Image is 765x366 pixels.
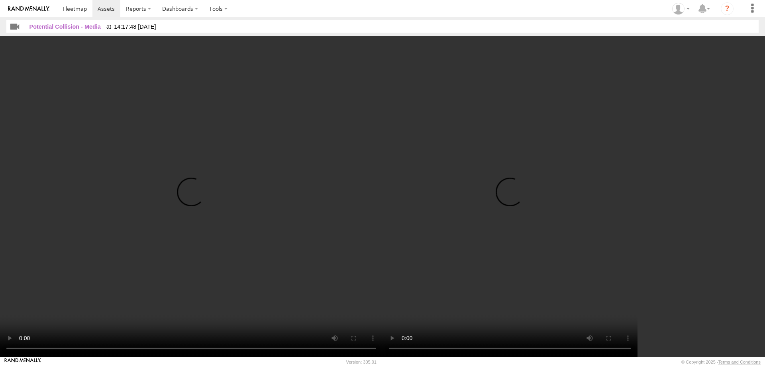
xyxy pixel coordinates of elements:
span: Potential Collision - Media [29,23,101,30]
div: Randy Yohe [669,3,692,15]
div: © Copyright 2025 - [681,360,761,364]
a: Visit our Website [4,358,41,366]
span: 14:17:48 [DATE] [106,23,156,30]
img: rand-logo.svg [8,6,49,12]
a: Terms and Conditions [718,360,761,364]
i: ? [721,2,734,15]
div: Version: 305.01 [346,360,377,364]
